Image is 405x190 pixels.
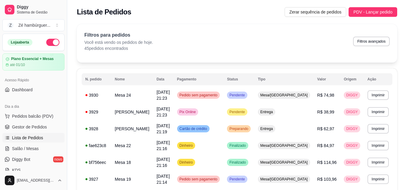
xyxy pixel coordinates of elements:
article: até 01/10 [10,62,25,67]
p: Filtros para pedidos [84,32,153,39]
span: Pedido sem pagamento [178,177,219,182]
th: Pagamento [174,73,224,85]
td: Mesa 18 [111,154,153,171]
span: Dinheiro [178,160,194,165]
a: KDS [2,165,65,175]
button: PDV - Lançar pedido [349,7,397,17]
span: DIGGY [345,110,359,114]
span: Finalizado [228,143,247,148]
button: Imprimir [367,158,389,167]
span: Pendente [228,93,246,98]
div: Acesso Rápido [2,75,65,85]
span: Dashboard [12,87,33,93]
span: [DATE] 21:16 [156,140,170,151]
a: DiggySistema de Gestão [2,2,65,17]
div: 3929 [85,109,107,115]
span: Lista de Pedidos [12,135,43,141]
span: KDS [12,167,21,173]
td: [PERSON_NAME] [111,104,153,120]
th: Tipo [254,73,314,85]
span: [DATE] 21:23 [156,90,170,101]
article: Plano Essencial + Mesas [11,57,54,61]
span: Sistema de Gestão [17,10,62,15]
a: Lista de Pedidos [2,133,65,143]
a: Diggy Botnovo [2,155,65,164]
td: Mesa 22 [111,137,153,154]
button: Alterar Status [46,39,59,46]
td: [PERSON_NAME] [111,120,153,137]
span: Entrega [259,126,274,131]
span: [EMAIL_ADDRESS][DOMAIN_NAME] [17,178,55,183]
span: DIGGY [345,126,359,131]
button: [EMAIL_ADDRESS][DOMAIN_NAME] [2,173,65,188]
span: DIGGY [345,160,359,165]
button: Imprimir [367,90,389,100]
span: Diggy [17,5,62,10]
td: Mesa 19 [111,171,153,188]
span: Preparando [228,126,249,131]
th: Valor [314,73,340,85]
a: Plano Essencial + Mesasaté 01/10 [2,53,65,71]
span: R$ 38,99 [317,110,334,114]
span: Z [8,22,14,28]
div: 3928 [85,126,107,132]
button: Filtros avançados [353,37,390,46]
span: Pendente [228,177,246,182]
a: Gestor de Pedidos [2,122,65,132]
div: 3927 [85,176,107,182]
span: R$ 84,97 [317,143,334,148]
span: R$ 103,96 [317,177,337,182]
span: PDV - Lançar pedido [353,9,392,15]
span: Dinheiro [178,143,194,148]
span: Finalizado [228,160,247,165]
span: Cartão de crédito [178,126,208,131]
div: bf756eec [85,159,107,165]
span: [DATE] 21:14 [156,174,170,185]
th: Nome [111,73,153,85]
span: [DATE] 21:19 [156,123,170,134]
span: Mesa/[GEOGRAPHIC_DATA] [259,143,309,148]
button: Select a team [2,19,65,31]
button: Imprimir [367,174,389,184]
div: Loja aberta [8,39,32,46]
div: 3930 [85,92,107,98]
span: [DATE] 21:23 [156,107,170,117]
span: R$ 114,96 [317,160,337,165]
span: Pix Online [178,110,197,114]
div: Dia a dia [2,102,65,111]
th: Data [153,73,173,85]
span: Pendente [228,110,246,114]
span: R$ 74,98 [317,93,334,98]
span: R$ 62,97 [317,126,334,131]
div: fae623c8 [85,143,107,149]
span: Mesa/[GEOGRAPHIC_DATA] [259,177,309,182]
span: Diggy Bot [12,156,30,162]
button: Zerar sequência de pedidos [285,7,346,17]
span: Zerar sequência de pedidos [289,9,342,15]
th: N. pedido [82,73,111,85]
button: Imprimir [367,141,389,150]
div: Zé hambúrguer ... [18,22,50,28]
th: Origem [340,73,364,85]
span: DIGGY [345,143,359,148]
span: DIGGY [345,93,359,98]
span: Gestor de Pedidos [12,124,47,130]
th: Status [223,73,254,85]
a: Dashboard [2,85,65,95]
a: Salão / Mesas [2,144,65,153]
span: Pedido sem pagamento [178,93,219,98]
button: Pedidos balcão (PDV) [2,111,65,121]
span: DIGGY [345,177,359,182]
span: Pedidos balcão (PDV) [12,113,53,119]
button: Imprimir [367,124,389,134]
button: Imprimir [367,107,389,117]
span: Salão / Mesas [12,146,39,152]
th: Ação [364,73,392,85]
span: Entrega [259,110,274,114]
span: Mesa/[GEOGRAPHIC_DATA] [259,160,309,165]
span: [DATE] 21:16 [156,157,170,168]
p: 45 pedidos encontrados [84,45,153,51]
span: Mesa/[GEOGRAPHIC_DATA] [259,93,309,98]
td: Mesa 24 [111,87,153,104]
h2: Lista de Pedidos [77,7,131,17]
